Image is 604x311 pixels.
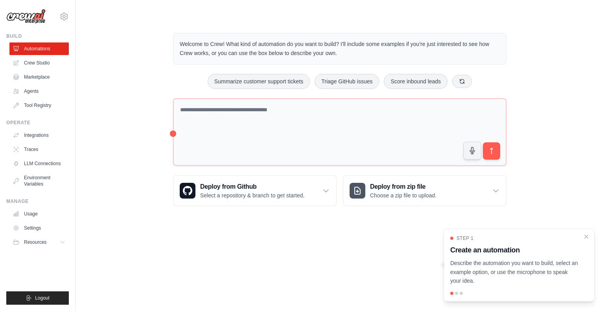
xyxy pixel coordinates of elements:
a: Traces [9,143,69,156]
button: Logout [6,291,69,305]
h3: Deploy from zip file [370,182,436,191]
button: Triage GitHub issues [315,74,379,89]
span: Step 1 [457,235,473,241]
a: Automations [9,42,69,55]
h3: Deploy from Github [200,182,304,191]
a: Marketplace [9,71,69,83]
p: Describe the automation you want to build, select an example option, or use the microphone to spe... [450,259,578,285]
a: Crew Studio [9,57,69,69]
button: Resources [9,236,69,248]
span: Logout [35,295,50,301]
h3: Create an automation [450,245,578,256]
p: Choose a zip file to upload. [370,191,436,199]
span: Resources [24,239,46,245]
a: Settings [9,222,69,234]
img: Logo [6,9,46,24]
div: Operate [6,120,69,126]
a: Usage [9,208,69,220]
a: LLM Connections [9,157,69,170]
div: Build [6,33,69,39]
p: Select a repository & branch to get started. [200,191,304,199]
a: Environment Variables [9,171,69,190]
a: Agents [9,85,69,98]
button: Close walkthrough [583,234,589,240]
p: Welcome to Crew! What kind of automation do you want to build? I'll include some examples if you'... [180,40,500,58]
button: Score inbound leads [384,74,447,89]
button: Summarize customer support tickets [208,74,310,89]
a: Integrations [9,129,69,142]
a: Tool Registry [9,99,69,112]
div: Manage [6,198,69,204]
